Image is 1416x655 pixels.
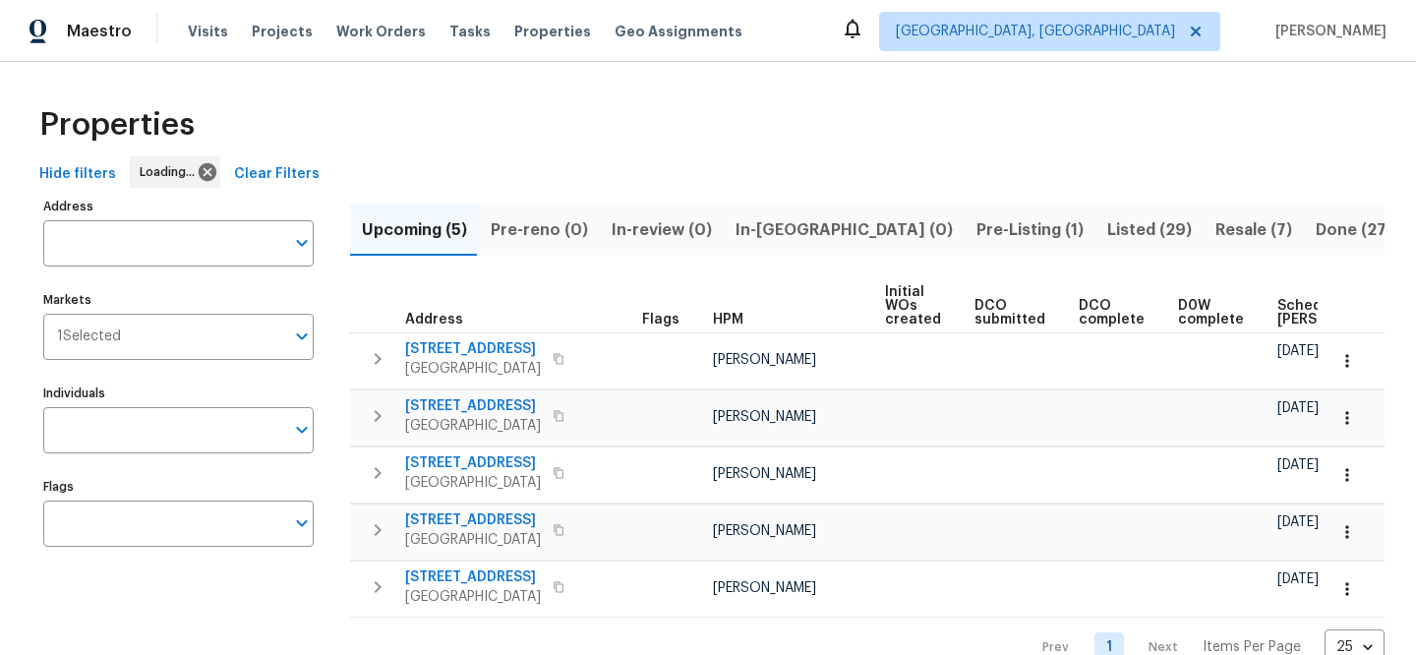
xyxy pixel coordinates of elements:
[288,229,316,257] button: Open
[976,216,1084,244] span: Pre-Listing (1)
[288,323,316,350] button: Open
[713,410,816,424] span: [PERSON_NAME]
[57,328,121,345] span: 1 Selected
[43,481,314,493] label: Flags
[615,22,742,41] span: Geo Assignments
[405,313,463,327] span: Address
[288,509,316,537] button: Open
[1277,299,1388,327] span: Scheduled [PERSON_NAME]
[43,387,314,399] label: Individuals
[612,216,712,244] span: In-review (0)
[1178,299,1244,327] span: D0W complete
[405,510,541,530] span: [STREET_ADDRESS]
[713,353,816,367] span: [PERSON_NAME]
[405,416,541,436] span: [GEOGRAPHIC_DATA]
[288,416,316,444] button: Open
[405,339,541,359] span: [STREET_ADDRESS]
[234,162,320,187] span: Clear Filters
[31,156,124,193] button: Hide filters
[405,530,541,550] span: [GEOGRAPHIC_DATA]
[713,524,816,538] span: [PERSON_NAME]
[1079,299,1145,327] span: DCO complete
[1277,344,1319,358] span: [DATE]
[405,453,541,473] span: [STREET_ADDRESS]
[43,201,314,212] label: Address
[736,216,953,244] span: In-[GEOGRAPHIC_DATA] (0)
[1215,216,1292,244] span: Resale (7)
[449,25,491,38] span: Tasks
[140,162,203,182] span: Loading...
[1277,401,1319,415] span: [DATE]
[896,22,1175,41] span: [GEOGRAPHIC_DATA], [GEOGRAPHIC_DATA]
[252,22,313,41] span: Projects
[405,587,541,607] span: [GEOGRAPHIC_DATA]
[1277,458,1319,472] span: [DATE]
[336,22,426,41] span: Work Orders
[885,285,941,327] span: Initial WOs created
[39,162,116,187] span: Hide filters
[713,313,743,327] span: HPM
[226,156,327,193] button: Clear Filters
[713,467,816,481] span: [PERSON_NAME]
[1277,572,1319,586] span: [DATE]
[405,567,541,587] span: [STREET_ADDRESS]
[974,299,1045,327] span: DCO submitted
[362,216,467,244] span: Upcoming (5)
[67,22,132,41] span: Maestro
[1268,22,1386,41] span: [PERSON_NAME]
[405,359,541,379] span: [GEOGRAPHIC_DATA]
[514,22,591,41] span: Properties
[39,115,195,135] span: Properties
[1107,216,1192,244] span: Listed (29)
[1316,216,1404,244] span: Done (270)
[491,216,588,244] span: Pre-reno (0)
[1277,515,1319,529] span: [DATE]
[405,396,541,416] span: [STREET_ADDRESS]
[642,313,679,327] span: Flags
[130,156,220,188] div: Loading...
[405,473,541,493] span: [GEOGRAPHIC_DATA]
[713,581,816,595] span: [PERSON_NAME]
[188,22,228,41] span: Visits
[43,294,314,306] label: Markets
